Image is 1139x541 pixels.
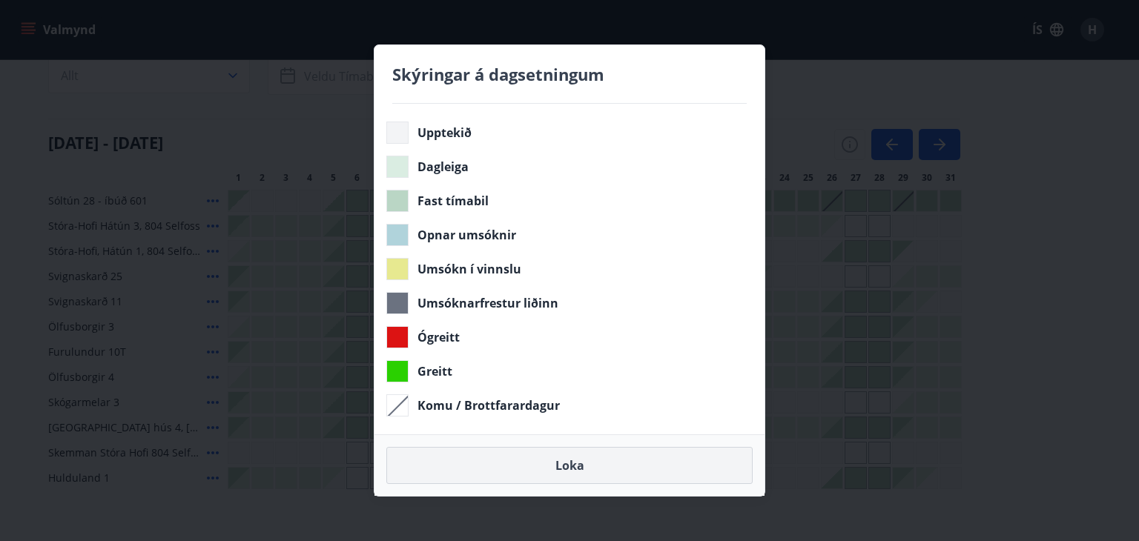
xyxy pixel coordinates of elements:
[417,193,489,209] span: Fast tímabil
[417,261,521,277] span: Umsókn í vinnslu
[386,447,753,484] button: Loka
[417,159,469,175] span: Dagleiga
[417,295,558,311] span: Umsóknarfrestur liðinn
[417,397,560,414] span: Komu / Brottfarardagur
[417,329,460,345] span: Ógreitt
[417,125,472,141] span: Upptekið
[417,363,452,379] span: Greitt
[417,227,516,243] span: Opnar umsóknir
[392,63,747,85] h4: Skýringar á dagsetningum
